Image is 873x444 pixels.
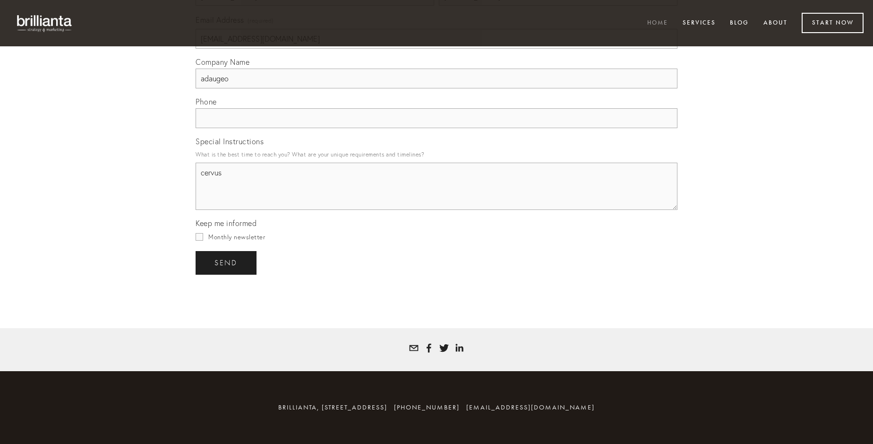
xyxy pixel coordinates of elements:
span: Monthly newsletter [208,233,265,241]
span: Special Instructions [196,137,264,146]
a: Tatyana Bolotnikov White [424,343,434,353]
a: Tatyana White [454,343,464,353]
span: brillianta, [STREET_ADDRESS] [278,403,387,411]
a: Services [676,16,722,31]
span: [PHONE_NUMBER] [394,403,460,411]
a: Home [641,16,674,31]
a: [EMAIL_ADDRESS][DOMAIN_NAME] [466,403,595,411]
a: Blog [724,16,755,31]
button: sendsend [196,251,257,275]
a: Start Now [802,13,864,33]
span: Phone [196,97,217,106]
a: tatyana@brillianta.com [409,343,419,353]
p: What is the best time to reach you? What are your unique requirements and timelines? [196,148,677,161]
span: Keep me informed [196,218,257,228]
span: send [214,259,238,267]
a: About [757,16,794,31]
a: Tatyana White [439,343,449,353]
img: brillianta - research, strategy, marketing [9,9,80,37]
textarea: cervus [196,163,677,210]
span: Company Name [196,57,249,67]
input: Monthly newsletter [196,233,203,241]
